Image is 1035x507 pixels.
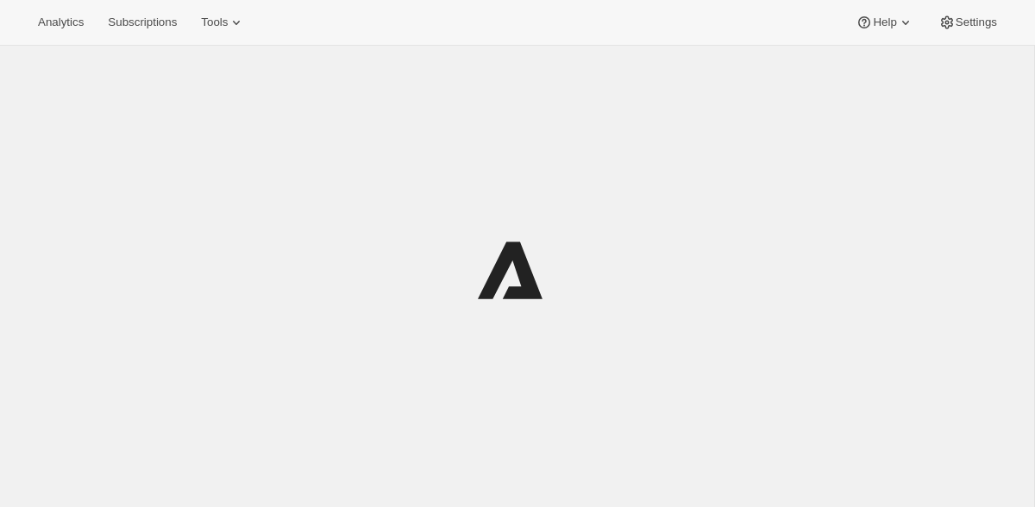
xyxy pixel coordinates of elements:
span: Settings [956,16,997,29]
button: Tools [191,10,255,34]
button: Subscriptions [97,10,187,34]
button: Settings [928,10,1007,34]
span: Help [873,16,896,29]
span: Analytics [38,16,84,29]
span: Tools [201,16,228,29]
button: Analytics [28,10,94,34]
span: Subscriptions [108,16,177,29]
button: Help [845,10,924,34]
